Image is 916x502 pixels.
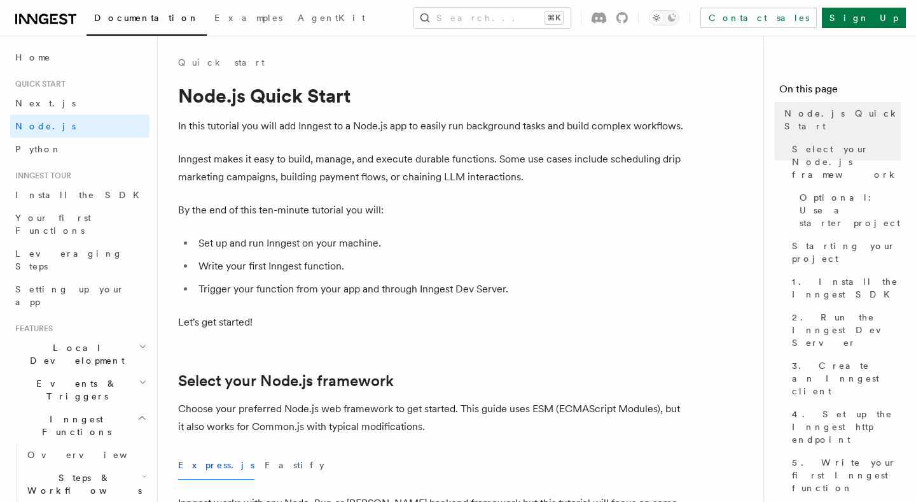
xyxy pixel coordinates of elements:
[700,8,817,28] a: Contact sales
[178,451,254,480] button: Express.js
[10,115,149,138] a: Node.js
[298,13,365,23] span: AgentKit
[787,306,901,354] a: 2. Run the Inngest Dev Server
[792,359,901,398] span: 3. Create an Inngest client
[195,234,687,252] li: Set up and run Inngest on your machine.
[795,186,901,234] a: Optional: Use a starter project
[27,450,158,460] span: Overview
[822,8,906,28] a: Sign Up
[10,413,137,438] span: Inngest Functions
[10,336,149,372] button: Local Development
[15,144,62,154] span: Python
[178,150,687,186] p: Inngest makes it easy to build, manage, and execute durable functions. Some use cases include sch...
[10,324,53,334] span: Features
[649,10,679,25] button: Toggle dark mode
[290,4,373,34] a: AgentKit
[22,443,149,466] a: Overview
[792,408,901,446] span: 4. Set up the Inngest http endpoint
[10,372,149,408] button: Events & Triggers
[207,4,290,34] a: Examples
[87,4,207,36] a: Documentation
[10,341,139,367] span: Local Development
[10,79,66,89] span: Quick start
[178,400,687,436] p: Choose your preferred Node.js web framework to get started. This guide uses ESM (ECMAScript Modul...
[784,107,901,133] span: Node.js Quick Start
[792,456,901,494] span: 5. Write your first Inngest function
[779,102,901,138] a: Node.js Quick Start
[792,240,901,265] span: Starting your project
[10,242,149,278] a: Leveraging Steps
[10,377,139,403] span: Events & Triggers
[787,451,901,499] a: 5. Write your first Inngest function
[787,234,901,270] a: Starting your project
[15,121,76,131] span: Node.js
[10,408,149,443] button: Inngest Functions
[545,11,563,24] kbd: ⌘K
[787,354,901,403] a: 3. Create an Inngest client
[15,190,147,200] span: Install the SDK
[195,280,687,298] li: Trigger your function from your app and through Inngest Dev Server.
[178,201,687,219] p: By the end of this ten-minute tutorial you will:
[413,8,571,28] button: Search...⌘K
[15,51,51,64] span: Home
[178,117,687,135] p: In this tutorial you will add Inngest to a Node.js app to easily run background tasks and build c...
[10,138,149,161] a: Python
[787,138,901,186] a: Select your Node.js framework
[792,275,901,301] span: 1. Install the Inngest SDK
[94,13,199,23] span: Documentation
[10,206,149,242] a: Your first Functions
[178,372,394,390] a: Select your Node.js framework
[15,248,123,271] span: Leveraging Steps
[15,284,125,307] span: Setting up your app
[792,143,901,181] span: Select your Node.js framework
[10,183,149,206] a: Install the SDK
[214,13,282,23] span: Examples
[265,451,324,480] button: Fastify
[800,191,901,229] span: Optional: Use a starter project
[15,98,76,108] span: Next.js
[15,213,91,236] span: Your first Functions
[10,171,71,181] span: Inngest tour
[10,92,149,115] a: Next.js
[22,466,149,502] button: Steps & Workflows
[10,278,149,313] a: Setting up your app
[787,270,901,306] a: 1. Install the Inngest SDK
[22,471,142,497] span: Steps & Workflows
[10,46,149,69] a: Home
[787,403,901,451] a: 4. Set up the Inngest http endpoint
[178,84,687,107] h1: Node.js Quick Start
[178,313,687,331] p: Let's get started!
[792,311,901,349] span: 2. Run the Inngest Dev Server
[178,56,265,69] a: Quick start
[779,82,901,102] h4: On this page
[195,257,687,275] li: Write your first Inngest function.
